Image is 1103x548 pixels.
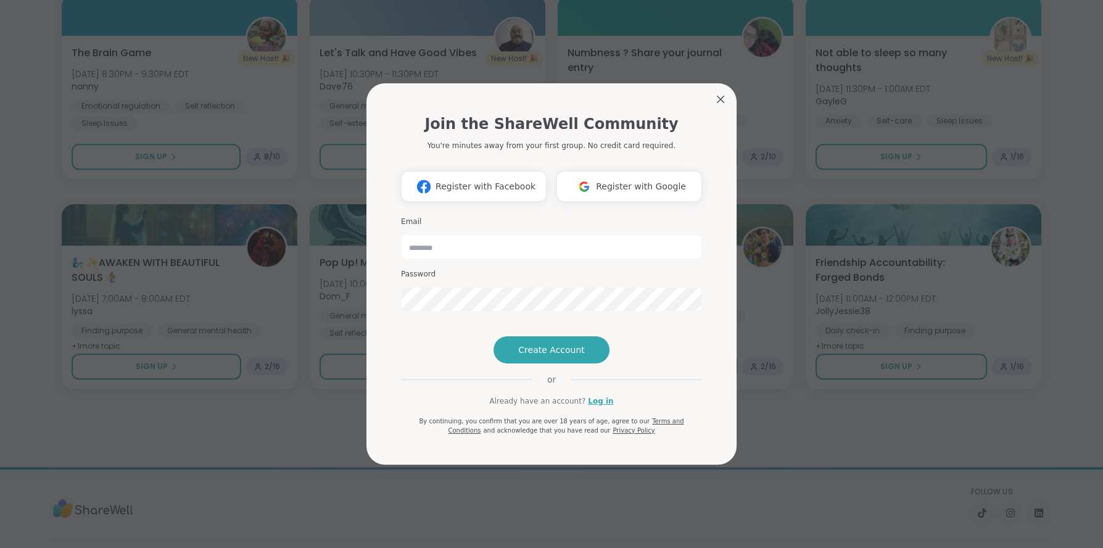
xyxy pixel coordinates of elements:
[596,180,686,193] span: Register with Google
[436,180,535,193] span: Register with Facebook
[419,418,650,425] span: By continuing, you confirm that you are over 18 years of age, agree to our
[412,175,436,198] img: ShareWell Logomark
[613,427,655,434] a: Privacy Policy
[428,140,675,151] p: You're minutes away from your first group. No credit card required.
[532,373,571,386] span: or
[483,427,610,434] span: and acknowledge that you have read our
[401,171,547,202] button: Register with Facebook
[424,113,678,135] h1: Join the ShareWell Community
[489,396,585,407] span: Already have an account?
[494,336,609,363] button: Create Account
[448,418,684,434] a: Terms and Conditions
[572,175,596,198] img: ShareWell Logomark
[401,269,702,280] h3: Password
[556,171,702,202] button: Register with Google
[401,217,702,227] h3: Email
[588,396,613,407] a: Log in
[518,344,585,356] span: Create Account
